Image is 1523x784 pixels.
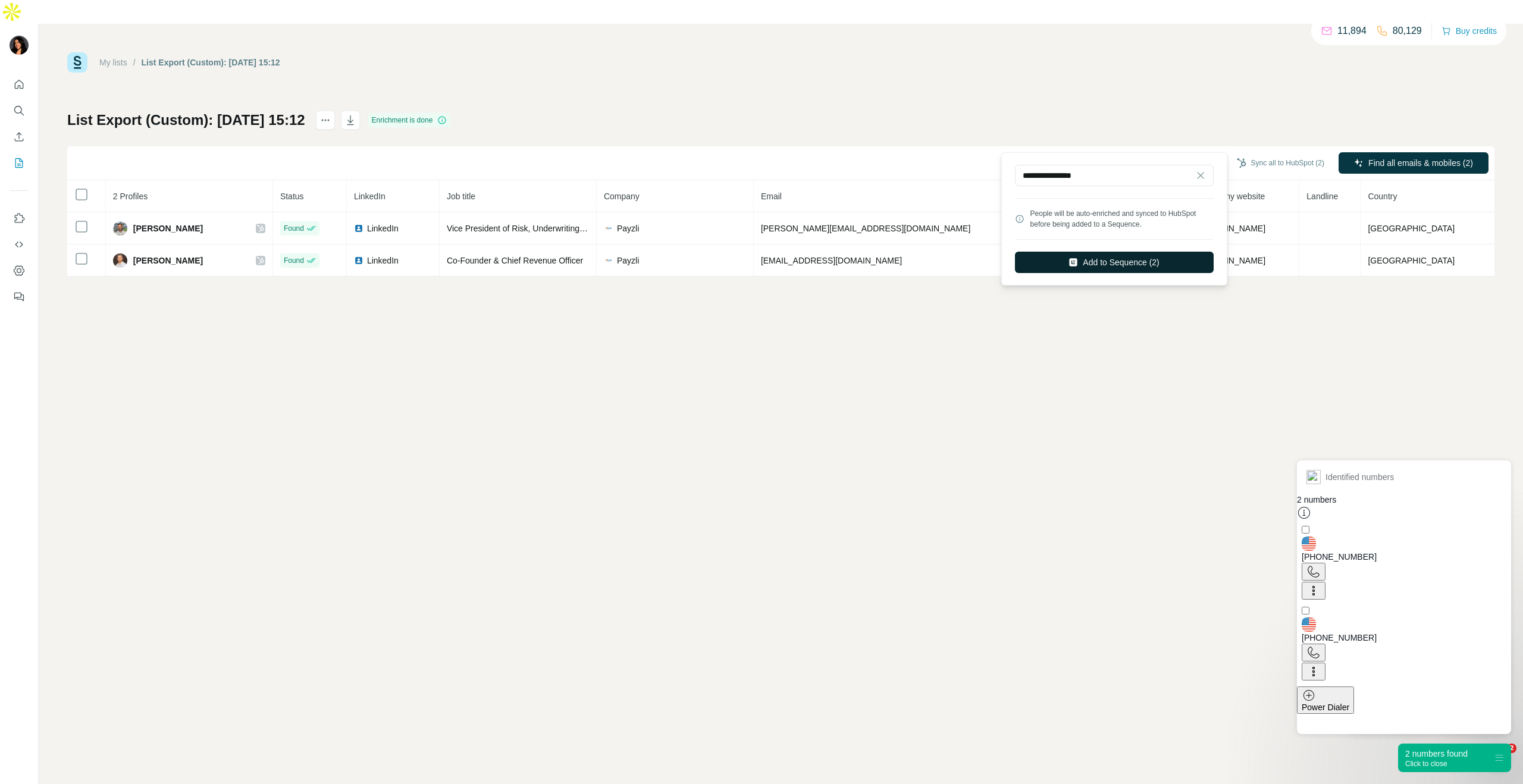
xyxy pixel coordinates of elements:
[1393,24,1422,38] p: 80,129
[1015,252,1214,273] button: Add to Sequence (2)
[113,192,148,201] span: 2 Profiles
[447,224,631,233] span: Vice President of Risk, Underwriting & Collections
[761,192,782,201] span: Email
[133,57,136,68] li: /
[604,224,613,233] img: company-logo
[113,221,127,236] img: Avatar
[1368,192,1397,201] span: Country
[133,255,203,266] span: [PERSON_NAME]
[447,256,583,265] span: Co-Founder & Chief Revenue Officer
[1306,192,1338,201] span: Landline
[67,52,87,73] img: Surfe Logo
[10,126,29,148] button: Enrich CSV
[316,111,335,130] button: actions
[761,256,902,265] span: [EMAIL_ADDRESS][DOMAIN_NAME]
[10,152,29,174] button: My lists
[617,255,639,266] span: Payzli
[10,260,29,281] button: Dashboard
[133,222,203,234] span: [PERSON_NAME]
[1030,208,1214,230] div: People will be auto-enriched and synced to HubSpot before being added to a Sequence.
[284,223,304,234] span: Found
[10,74,29,95] button: Quick start
[10,208,29,229] button: Use Surfe on LinkedIn
[113,253,127,268] img: Avatar
[447,192,475,201] span: Job title
[10,234,29,255] button: Use Surfe API
[99,58,127,67] a: My lists
[1337,24,1367,38] p: 11,894
[1507,744,1516,753] span: 2
[354,224,363,233] img: LinkedIn logo
[67,111,305,130] h1: List Export (Custom): [DATE] 15:12
[354,192,386,201] span: LinkedIn
[1339,152,1488,174] button: Find all emails & mobiles (2)
[1368,224,1455,233] span: [GEOGRAPHIC_DATA]
[280,192,304,201] span: Status
[354,256,363,265] img: LinkedIn logo
[1285,621,1523,740] iframe: Intercom notifications message
[617,222,639,234] span: Payzli
[284,255,304,266] span: Found
[10,100,29,121] button: Search
[10,286,29,308] button: Feedback
[604,256,613,265] img: company-logo
[1368,157,1473,169] span: Find all emails & mobiles (2)
[367,255,399,266] span: LinkedIn
[761,224,970,233] span: [PERSON_NAME][EMAIL_ADDRESS][DOMAIN_NAME]
[142,57,280,68] div: List Export (Custom): [DATE] 15:12
[1368,256,1455,265] span: [GEOGRAPHIC_DATA]
[604,192,640,201] span: Company
[1199,256,1265,265] span: [DOMAIN_NAME]
[1199,224,1265,233] span: [DOMAIN_NAME]
[367,222,399,234] span: LinkedIn
[1199,192,1265,201] span: Company website
[10,36,29,55] img: Avatar
[1229,154,1333,172] button: Sync all to HubSpot (2)
[368,113,451,127] div: Enrichment is done
[1441,23,1497,39] button: Buy credits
